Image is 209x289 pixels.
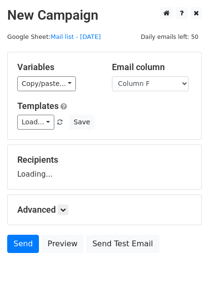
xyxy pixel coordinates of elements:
div: Loading... [17,155,192,180]
h5: Variables [17,62,98,72]
button: Save [69,115,94,130]
a: Load... [17,115,54,130]
h5: Recipients [17,155,192,165]
a: Daily emails left: 50 [137,33,202,40]
h5: Advanced [17,205,192,215]
a: Templates [17,101,59,111]
a: Send Test Email [86,235,159,253]
span: Daily emails left: 50 [137,32,202,42]
h2: New Campaign [7,7,202,24]
a: Preview [41,235,84,253]
h5: Email column [112,62,192,72]
a: Copy/paste... [17,76,76,91]
a: Mail list - [DATE] [50,33,101,40]
a: Send [7,235,39,253]
small: Google Sheet: [7,33,101,40]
